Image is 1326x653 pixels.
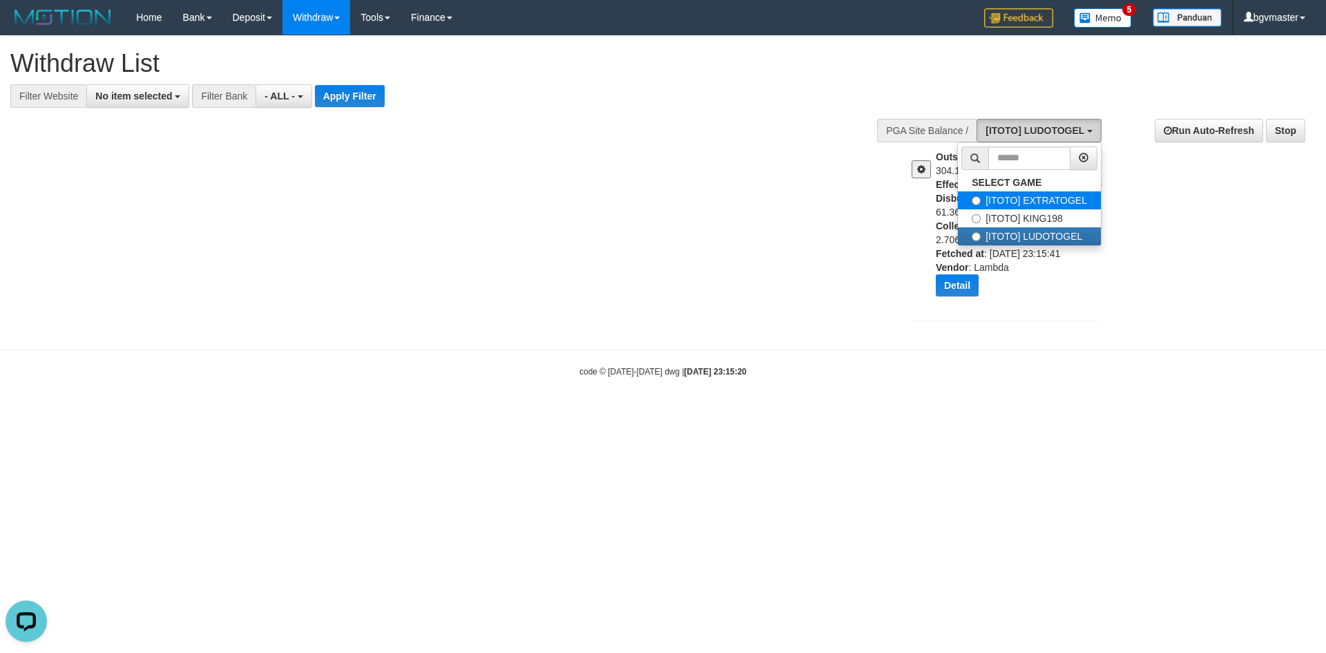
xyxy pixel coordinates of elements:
[972,196,981,205] input: [ITOTO] EXTRATOGEL
[579,367,747,377] small: code © [DATE]-[DATE] dwg |
[986,125,1084,136] span: [ITOTO] LUDOTOGEL
[315,85,385,107] button: Apply Filter
[265,91,295,102] span: - ALL -
[936,274,979,296] button: Detail
[936,150,1108,307] div: Rp 304.113.969,00 Rp 327.572.914,00 Rp 61.365.000,00 Rp 2.706.312.988,00 : [DATE] 23:15:41 : Lambda
[10,50,870,77] h1: Withdraw List
[1074,8,1132,28] img: Button%20Memo.svg
[958,173,1101,191] a: SELECT GAME
[684,367,747,377] strong: [DATE] 23:15:20
[1266,119,1305,142] a: Stop
[972,214,981,223] input: [ITOTO] KING198
[936,179,1019,190] b: Effective Balance:
[86,84,189,108] button: No item selected
[95,91,172,102] span: No item selected
[1155,119,1263,142] a: Run Auto-Refresh
[977,119,1102,142] button: [ITOTO] LUDOTOGEL
[10,7,115,28] img: MOTION_logo.png
[936,248,984,259] b: Fetched at
[958,209,1101,227] label: [ITOTO] KING198
[958,227,1101,245] label: [ITOTO] LUDOTOGEL
[10,84,86,108] div: Filter Website
[877,119,977,142] div: PGA Site Balance /
[936,262,968,273] b: Vendor
[192,84,256,108] div: Filter Bank
[936,193,1044,204] b: Disbursement Balance:
[1153,8,1222,27] img: panduan.png
[1122,3,1137,16] span: 5
[6,6,47,47] button: Open LiveChat chat widget
[972,177,1041,188] b: SELECT GAME
[958,191,1101,209] label: [ITOTO] EXTRATOGEL
[256,84,311,108] button: - ALL -
[936,220,1026,231] b: Collection Balance:
[984,8,1053,28] img: Feedback.jpg
[936,151,1036,162] b: Outstanding Balance:
[972,232,981,241] input: [ITOTO] LUDOTOGEL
